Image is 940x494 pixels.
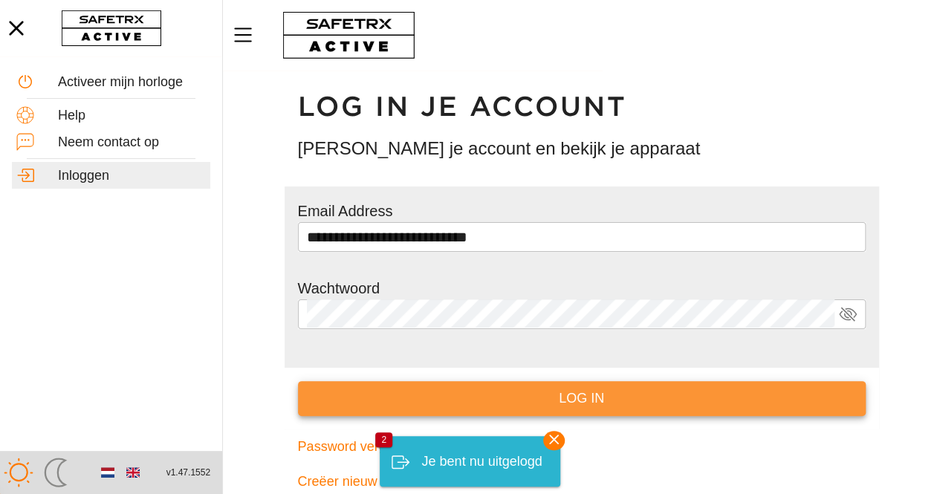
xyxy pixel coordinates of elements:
img: en.svg [126,466,140,479]
h3: [PERSON_NAME] je account en bekijk je apparaat [298,136,866,161]
div: Help [58,108,206,124]
button: English [120,460,146,485]
button: v1.47.1552 [158,461,219,485]
img: ContactUs.svg [16,133,34,151]
img: Help.svg [16,106,34,124]
h1: Log in je account [298,90,866,124]
div: Inloggen [58,168,206,184]
a: Password vergeten? [298,429,866,464]
img: ModeLight.svg [4,458,33,487]
span: Log in [310,387,854,410]
div: Activeer mijn horloge [58,74,206,91]
span: Creëer nieuw account [298,470,428,493]
span: v1.47.1552 [166,465,210,481]
button: Log in [298,381,866,416]
label: Wachtwoord [298,280,380,296]
button: Dutch [95,460,120,485]
img: nl.svg [101,466,114,479]
div: Neem contact op [58,134,206,151]
label: Email Address [298,203,393,219]
span: Password vergeten? [298,435,420,458]
div: Je bent nu uitgelogd [421,447,542,476]
button: Menu [230,19,268,51]
img: ModeDark.svg [41,458,71,487]
div: 2 [375,432,392,447]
